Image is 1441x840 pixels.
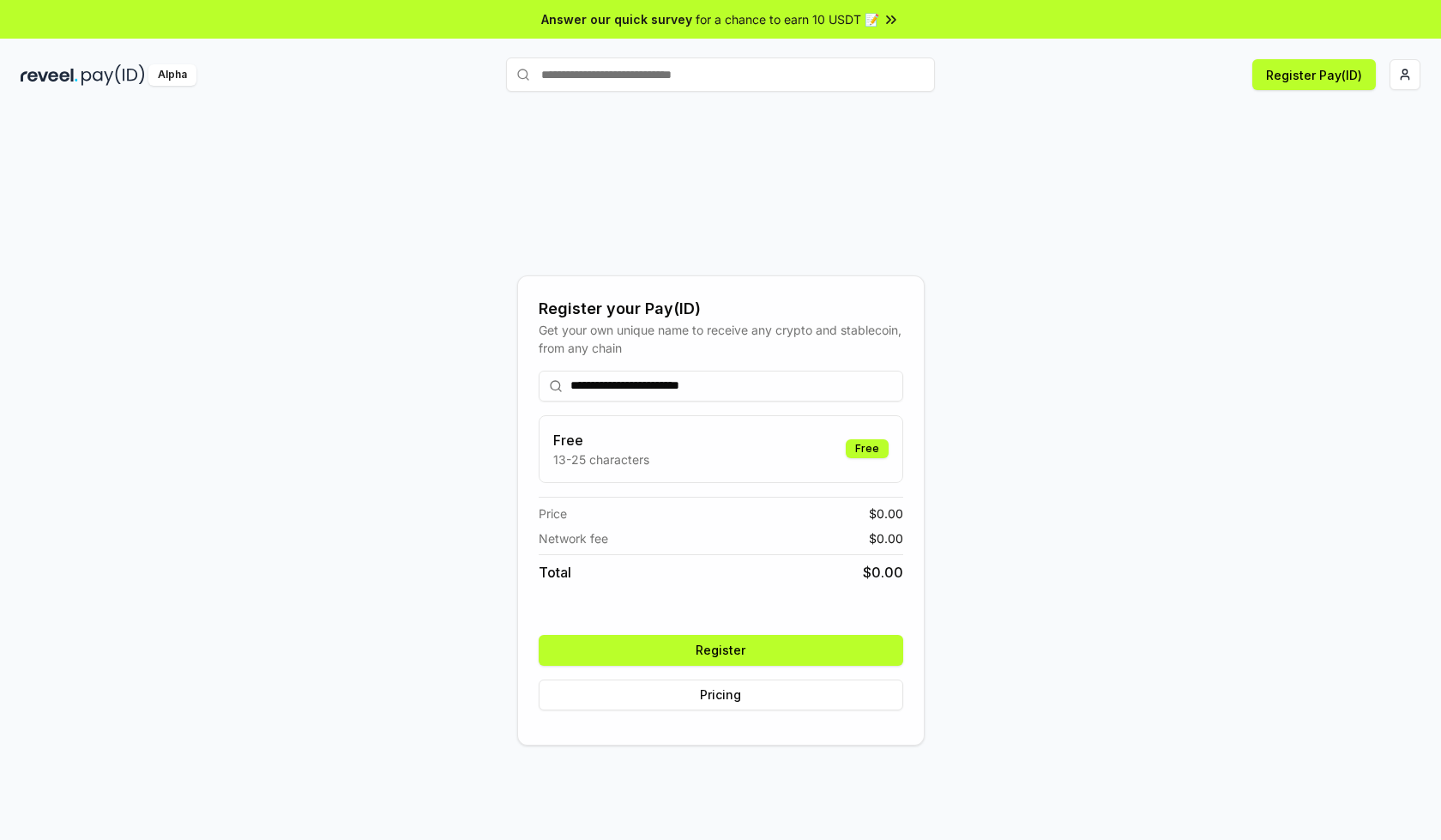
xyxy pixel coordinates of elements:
div: Register your Pay(ID) [539,297,903,321]
span: Total [539,562,571,583]
button: Pricing [539,680,903,710]
div: Free [846,439,889,458]
p: 13-25 characters [553,450,649,468]
button: Register Pay(ID) [1252,59,1376,90]
span: for a chance to earn 10 USDT 📝 [696,10,879,28]
div: Alpha [148,64,196,86]
span: Price [539,505,567,523]
div: Get your own unique name to receive any crypto and stablecoin, from any chain [539,321,903,357]
span: $ 0.00 [869,529,903,547]
span: Network fee [539,529,608,547]
span: Answer our quick survey [541,10,692,28]
img: reveel_dark [21,64,78,86]
img: pay_id [81,64,145,86]
span: $ 0.00 [863,562,903,583]
h3: Free [553,430,649,450]
button: Register [539,635,903,666]
span: $ 0.00 [869,505,903,523]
